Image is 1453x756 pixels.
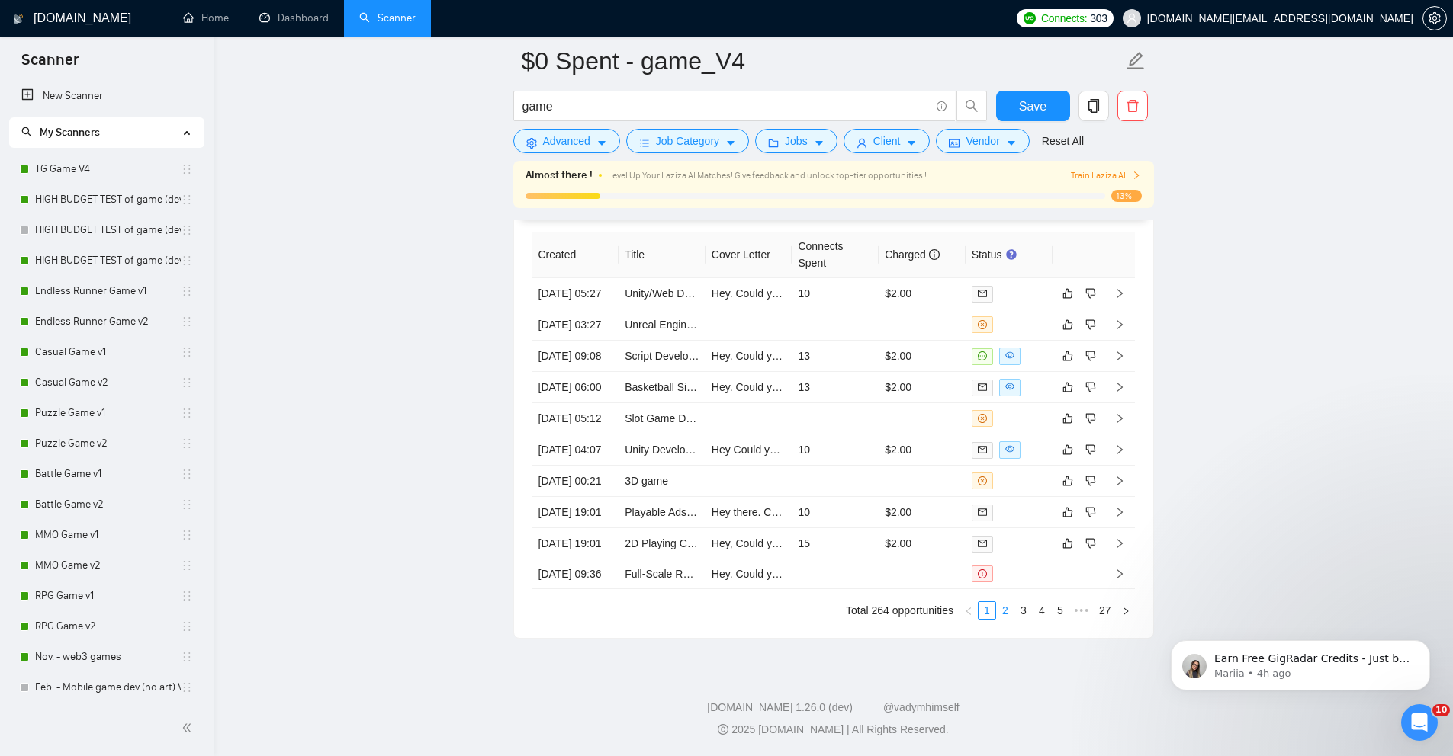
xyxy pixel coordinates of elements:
[9,611,204,642] li: RPG Game v2
[226,722,1441,738] div: 2025 [DOMAIN_NAME] | All Rights Reserved.
[725,137,736,149] span: caret-down
[1024,12,1036,24] img: upwork-logo.png
[9,154,204,184] li: TG Game V4
[1071,168,1141,183] button: Train Laziza AI
[619,309,706,341] td: Unreal Engine Game Development Tutoring
[1079,99,1108,113] span: copy
[619,528,706,559] td: 2D Playing Card Game Developer Needed
[1033,601,1051,620] li: 4
[1114,319,1125,330] span: right
[1085,381,1096,393] span: dislike
[526,167,593,184] span: Almost there !
[755,129,837,153] button: folderJobscaret-down
[1033,602,1050,619] a: 4
[181,316,193,328] span: holder
[35,550,181,581] a: MMO Game v2
[1059,409,1077,428] button: like
[619,434,706,466] td: Unity Developer for Game Development Project
[1062,506,1073,518] span: like
[979,602,995,619] a: 1
[1085,350,1096,362] span: dislike
[608,170,927,181] span: Level Up Your Laziza AI Matches! Give feedback and unlock top-tier opportunities !
[1118,99,1147,113] span: delete
[1041,10,1087,27] span: Connects:
[1126,51,1146,71] span: edit
[1051,601,1069,620] li: 5
[1062,475,1073,487] span: like
[1059,472,1077,490] button: like
[619,372,706,403] td: Basketball Simulation Game Development - Player Builder Feature
[792,341,879,372] td: 13
[712,506,1345,518] span: Hey there. Could you share more about the target audience and platform for the playable ads to ta...
[182,720,197,735] span: double-left
[1085,537,1096,549] span: dislike
[1082,503,1100,521] button: dislike
[532,341,619,372] td: [DATE] 09:08
[978,320,987,329] span: close-circle
[712,381,1339,393] span: Hey. Could you elaborate on the specific customization options you envision for the player builde...
[35,154,181,184] a: TG Game V4
[1082,409,1100,428] button: dislike
[619,341,706,372] td: Script Development for Golf Game in Second Life
[1082,347,1100,365] button: dislike
[844,129,931,153] button: userClientcaret-down
[1062,287,1073,300] span: like
[1059,347,1077,365] button: like
[181,590,193,602] span: holder
[9,184,204,215] li: HIGH BUDGET TEST of game (dev*) V2
[1042,133,1084,149] a: Reset All
[532,309,619,341] td: [DATE] 03:27
[181,681,193,694] span: holder
[1432,704,1450,716] span: 10
[619,278,706,309] td: Unity/Web Developer Needed to Build Agar.io-Style Multiplayer Browser Game
[9,489,204,520] li: Battle Game v2
[625,475,668,487] a: 3D game
[1094,601,1117,620] li: 27
[937,101,947,111] span: info-circle
[1085,506,1096,518] span: dislike
[181,194,193,206] span: holder
[1005,444,1014,453] span: eye
[625,568,1055,580] a: Full-Scale RPG Game Developer (RaiderZ Style) RaiderZ-Like Game Development Project
[978,601,996,620] li: 1
[513,129,620,153] button: settingAdvancedcaret-down
[9,245,204,276] li: HIGH BUDGET TEST of game (dev*) V3
[1082,534,1100,553] button: dislike
[181,255,193,267] span: holder
[639,137,650,149] span: bars
[625,412,1071,424] a: Slot Game Developer Needed - 5x4 Cascading Collection Game with Stake Engine Integration
[1062,350,1073,362] span: like
[9,215,204,245] li: HIGH BUDGET TEST of game (dev*) V4
[1085,475,1096,487] span: dislike
[1059,440,1077,459] button: like
[625,287,996,300] a: Unity/Web Developer Needed to Build Agar.io-Style Multiplayer Browser Game
[1005,382,1014,391] span: eye
[1085,412,1096,424] span: dislike
[625,319,832,331] a: Unreal Engine Game Development Tutoring
[1117,601,1135,620] li: Next Page
[9,367,204,398] li: Casual Game v2
[656,133,719,149] span: Job Category
[1062,412,1073,424] span: like
[1059,284,1077,303] button: like
[619,403,706,434] td: Slot Game Developer Needed - 5x4 Cascading Collection Game with Stake Engine Integration
[957,99,986,113] span: search
[1114,351,1125,361] span: right
[960,601,978,620] li: Previous Page
[906,137,917,149] span: caret-down
[35,306,181,337] a: Endless Runner Game v2
[929,249,940,260] span: info-circle
[619,466,706,497] td: 3D game
[532,434,619,466] td: [DATE] 04:07
[966,133,999,149] span: Vendor
[619,497,706,528] td: Playable Ads Maker
[1005,351,1014,360] span: eye
[978,508,987,517] span: mail
[712,287,1323,300] span: Hey. Could you specify the expected number of concurrent players for the multiplayer game to ensu...
[1422,12,1447,24] a: setting
[1082,472,1100,490] button: dislike
[1117,91,1148,121] button: delete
